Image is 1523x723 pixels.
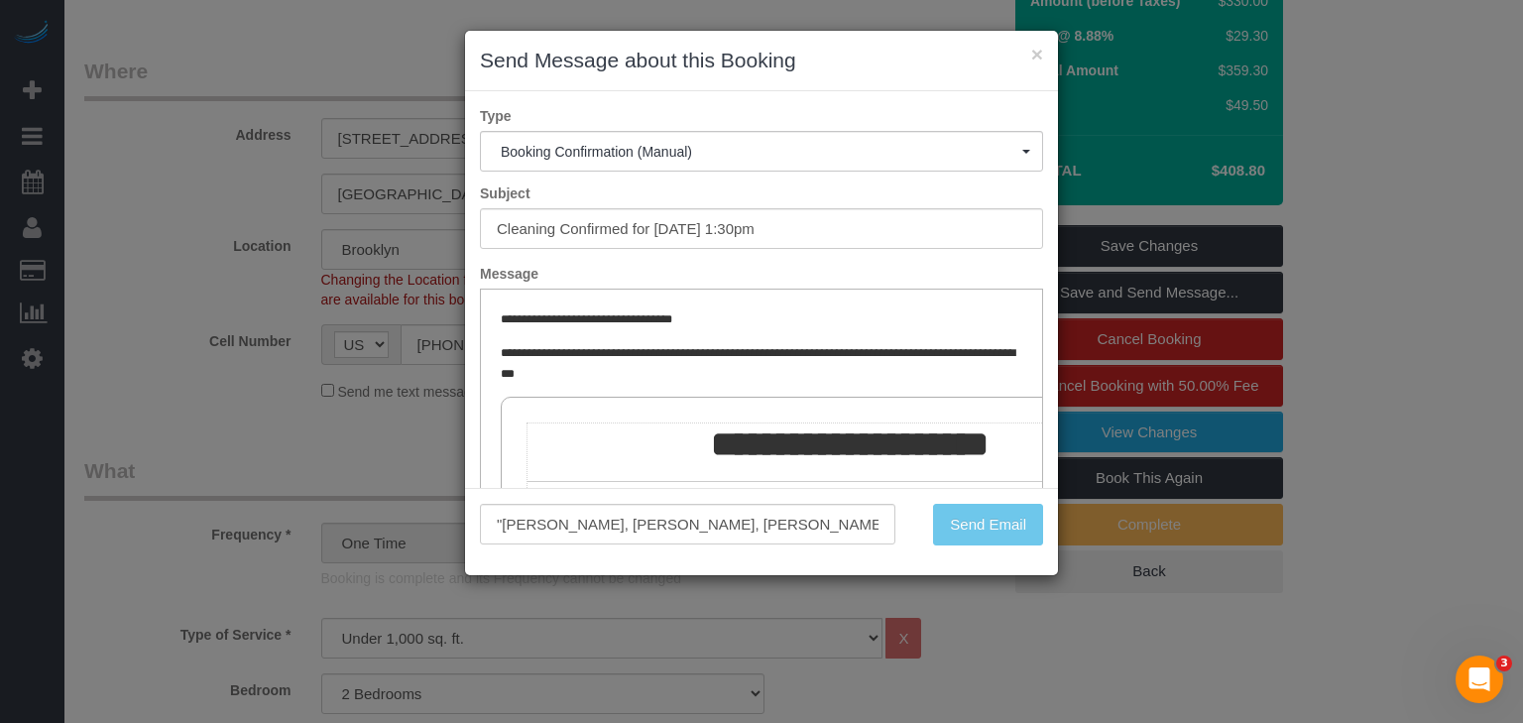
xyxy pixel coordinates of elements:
[1456,656,1503,703] iframe: Intercom live chat
[465,264,1058,284] label: Message
[480,46,1043,75] h3: Send Message about this Booking
[481,290,1042,599] iframe: Rich Text Editor, editor1
[480,208,1043,249] input: Subject
[1031,44,1043,64] button: ×
[465,106,1058,126] label: Type
[501,144,1022,160] span: Booking Confirmation (Manual)
[480,131,1043,172] button: Booking Confirmation (Manual)
[465,183,1058,203] label: Subject
[1496,656,1512,671] span: 3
